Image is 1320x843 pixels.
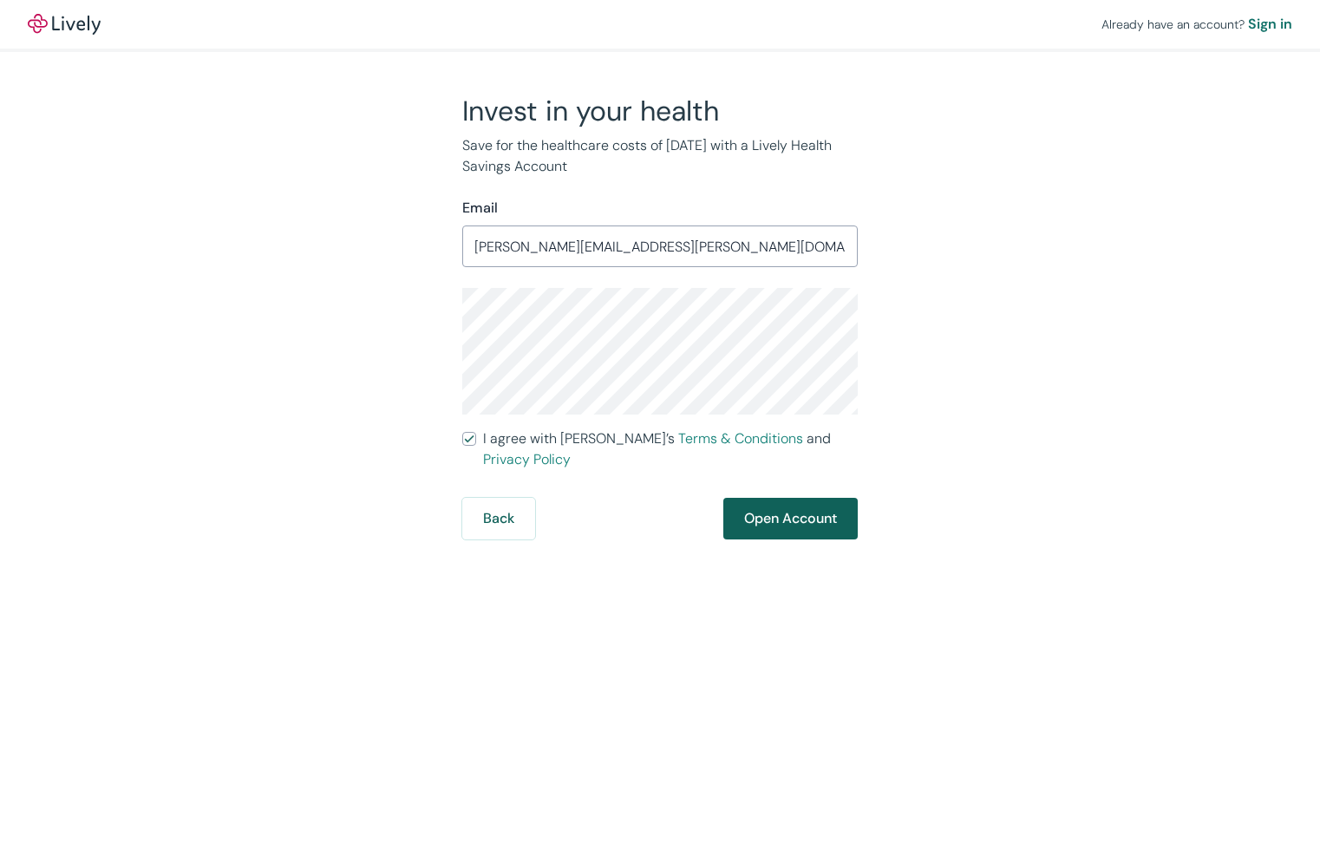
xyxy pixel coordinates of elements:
p: Save for the healthcare costs of [DATE] with a Lively Health Savings Account [462,135,858,177]
span: I agree with [PERSON_NAME]’s and [483,428,858,470]
button: Open Account [723,498,858,539]
a: Sign in [1248,14,1292,35]
a: Privacy Policy [483,450,571,468]
h2: Invest in your health [462,94,858,128]
a: Terms & Conditions [678,429,803,448]
label: Email [462,198,498,219]
button: Back [462,498,535,539]
a: LivelyLively [28,14,101,35]
div: Already have an account? [1101,14,1292,35]
img: Lively [28,14,101,35]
